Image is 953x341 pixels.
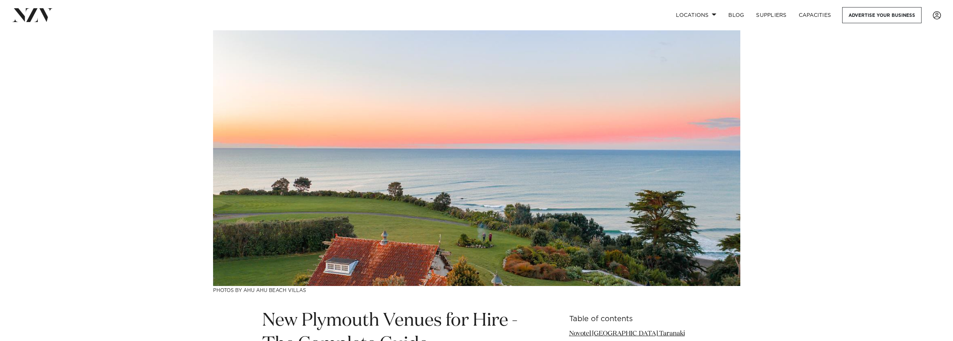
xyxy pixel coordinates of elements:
[569,331,685,337] a: Novotel [GEOGRAPHIC_DATA] Taranaki
[842,7,922,23] a: Advertise your business
[569,315,691,323] h6: Table of contents
[213,286,740,294] h3: Photos by Ahu Ahu Beach Villas
[213,30,740,286] img: New Plymouth Venues for Hire - The Complete Guide
[670,7,722,23] a: Locations
[722,7,750,23] a: BLOG
[750,7,792,23] a: SUPPLIERS
[12,8,53,22] img: nzv-logo.png
[793,7,837,23] a: Capacities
